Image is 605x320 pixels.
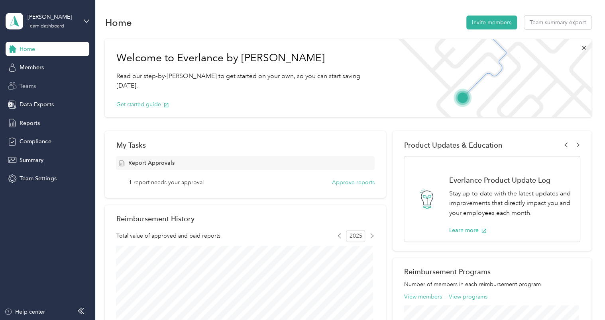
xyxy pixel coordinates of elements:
[116,71,379,91] p: Read our step-by-[PERSON_NAME] to get started on your own, so you can start saving [DATE].
[20,100,53,109] span: Data Exports
[116,52,379,64] h1: Welcome to Everlance by [PERSON_NAME]
[129,178,204,187] span: 1 report needs your approval
[390,39,591,117] img: Welcome to everlance
[524,16,591,29] button: Team summary export
[449,293,487,301] button: View programs
[20,137,51,146] span: Compliance
[20,63,44,72] span: Members
[449,176,571,184] h1: Everlance Product Update Log
[560,275,605,320] iframe: Everlance-gr Chat Button Frame
[116,100,169,109] button: Get started guide
[20,45,35,53] span: Home
[20,156,43,164] span: Summary
[346,230,365,242] span: 2025
[466,16,517,29] button: Invite members
[27,24,64,29] div: Team dashboard
[27,13,77,21] div: [PERSON_NAME]
[404,267,580,276] h2: Reimbursement Programs
[116,141,374,149] div: My Tasks
[116,215,194,223] h2: Reimbursement History
[332,178,375,187] button: Approve reports
[105,18,132,27] h1: Home
[20,174,56,183] span: Team Settings
[449,189,571,218] p: Stay up-to-date with the latest updates and improvements that directly impact you and your employ...
[404,293,442,301] button: View members
[4,308,45,316] button: Help center
[128,159,174,167] span: Report Approvals
[20,82,36,90] span: Teams
[404,141,502,149] span: Product Updates & Education
[116,232,220,240] span: Total value of approved and paid reports
[20,119,40,127] span: Reports
[404,280,580,289] p: Number of members in each reimbursement program.
[449,226,487,234] button: Learn more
